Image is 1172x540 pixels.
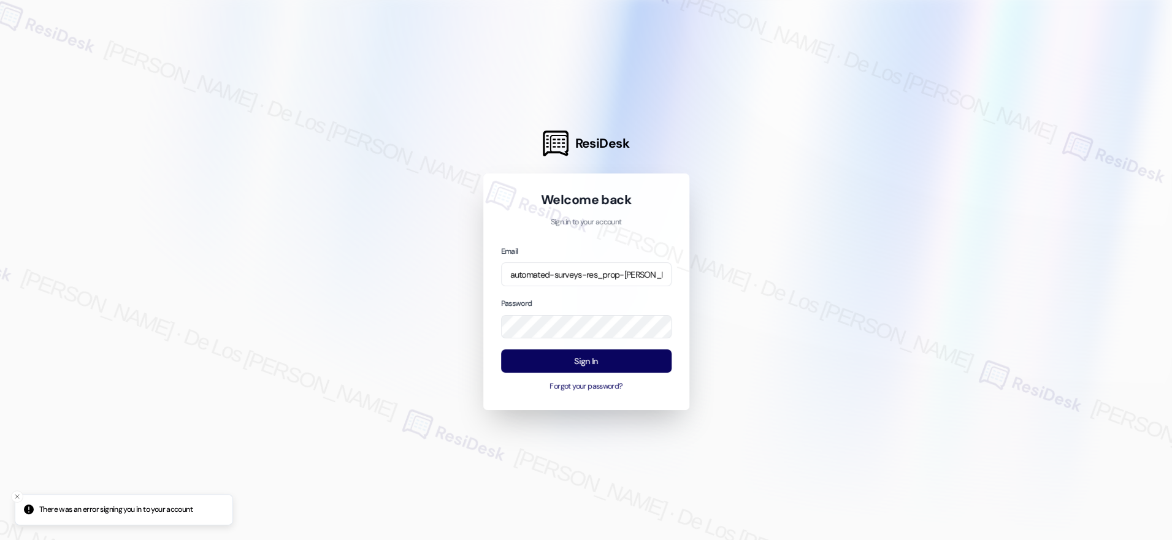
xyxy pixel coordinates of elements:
[501,246,518,256] label: Email
[501,381,672,392] button: Forgot your password?
[575,135,629,152] span: ResiDesk
[543,131,569,156] img: ResiDesk Logo
[501,262,672,286] input: name@example.com
[501,299,532,308] label: Password
[501,349,672,373] button: Sign In
[501,217,672,228] p: Sign in to your account
[501,191,672,208] h1: Welcome back
[11,490,23,503] button: Close toast
[39,504,193,515] p: There was an error signing you in to your account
